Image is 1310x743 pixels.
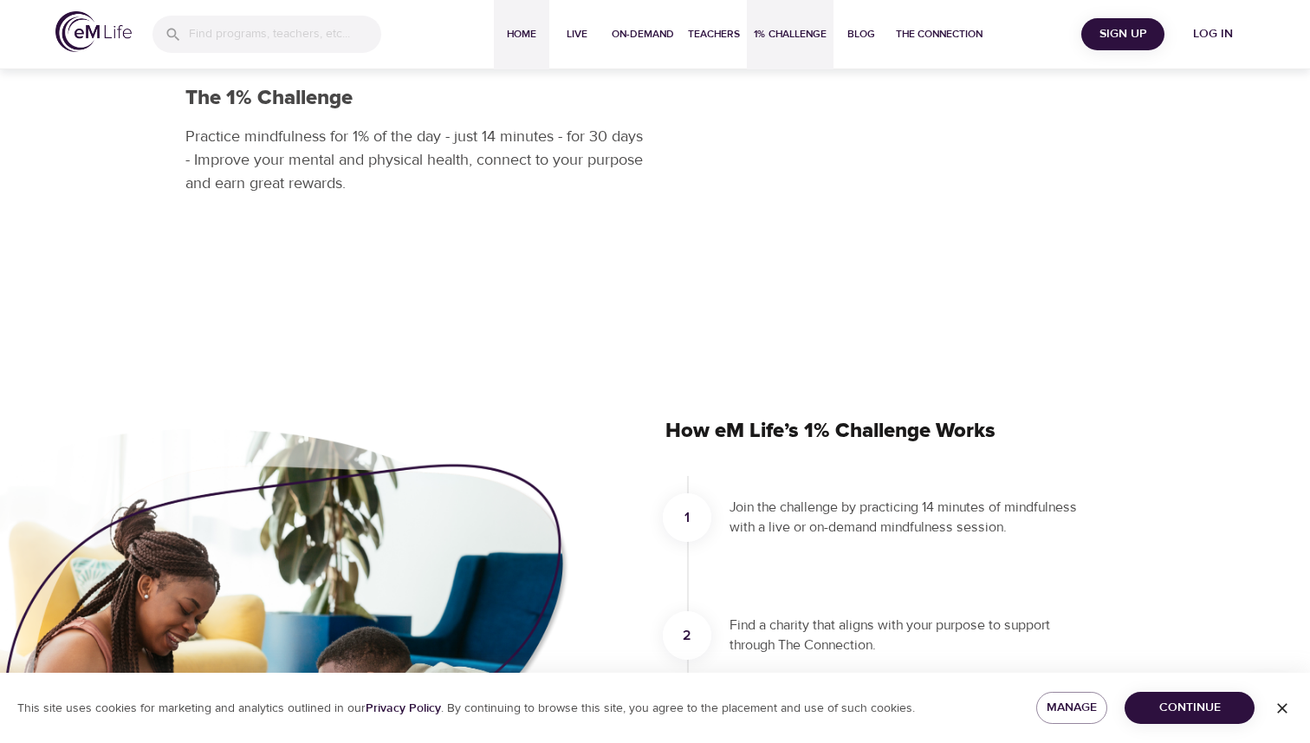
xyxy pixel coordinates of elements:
span: The Connection [896,25,982,43]
span: Log in [1178,23,1248,45]
span: On-Demand [612,25,674,43]
button: Manage [1036,692,1107,724]
span: Blog [840,25,882,43]
span: Manage [1050,697,1093,719]
button: Continue [1125,692,1255,724]
p: Find a charity that aligns with your purpose to support through The Connection. [730,616,1085,655]
h2: How eM Life’s 1% Challenge Works [665,403,1106,459]
span: Continue [1138,697,1241,719]
a: Privacy Policy [366,701,441,716]
span: Home [501,25,542,43]
div: 1 [663,493,711,542]
button: Log in [1171,18,1255,50]
div: 2 [663,611,711,660]
span: 1% Challenge [754,25,827,43]
span: Teachers [688,25,740,43]
span: Live [556,25,598,43]
img: logo [55,11,132,52]
h2: The 1% Challenge [185,86,645,111]
span: Sign Up [1088,23,1158,45]
input: Find programs, teachers, etc... [189,16,381,53]
p: Practice mindfulness for 1% of the day - just 14 minutes - for 30 days - Improve your mental and ... [185,125,645,195]
button: Sign Up [1081,18,1164,50]
p: Join the challenge by practicing 14 minutes of mindfulness with a live or on-demand mindfulness s... [730,498,1085,538]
